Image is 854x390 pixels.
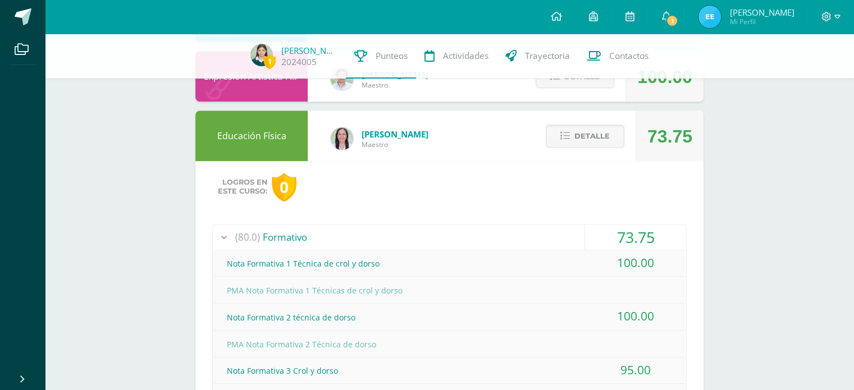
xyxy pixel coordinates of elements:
[213,332,686,357] div: PMA Nota Formativa 2 Técnica de dorso
[213,224,686,250] div: Formativo
[250,44,273,66] img: 9a9703091ec26d7c5ea524547f38eb46.png
[585,357,686,383] div: 95.00
[416,34,497,79] a: Actividades
[729,7,794,18] span: [PERSON_NAME]
[443,50,488,62] span: Actividades
[272,173,296,201] div: 0
[346,34,416,79] a: Punteos
[578,34,657,79] a: Contactos
[195,111,308,161] div: Educación Física
[362,80,428,90] span: Maestro
[235,224,260,250] span: (80.0)
[213,278,686,303] div: PMA Nota Formativa 1 Técnicas de crol y dorso
[213,251,686,276] div: Nota Formativa 1 Técnica de crol y dorso
[331,127,353,150] img: f77eda19ab9d4901e6803b4611072024.png
[213,305,686,330] div: Nota Formativa 2 técnica de dorso
[525,50,570,62] span: Trayectoria
[585,250,686,276] div: 100.00
[362,140,428,149] span: Maestro
[546,125,624,148] button: Detalle
[647,111,692,162] div: 73.75
[574,126,610,146] span: Detalle
[666,15,678,27] span: 1
[331,68,353,90] img: 8e3dba6cfc057293c5db5c78f6d0205d.png
[376,50,408,62] span: Punteos
[585,224,686,250] div: 73.75
[218,178,267,196] span: Logros en este curso:
[281,45,337,56] a: [PERSON_NAME]
[729,17,794,26] span: Mi Perfil
[281,56,317,68] a: 2024005
[585,304,686,329] div: 100.00
[609,50,649,62] span: Contactos
[497,34,578,79] a: Trayectoria
[213,358,686,383] div: Nota Formativa 3 Crol y dorso
[263,54,276,68] span: 1
[698,6,721,28] img: cd536c4fce2dba6644e2e245d60057c8.png
[362,129,428,140] span: [PERSON_NAME]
